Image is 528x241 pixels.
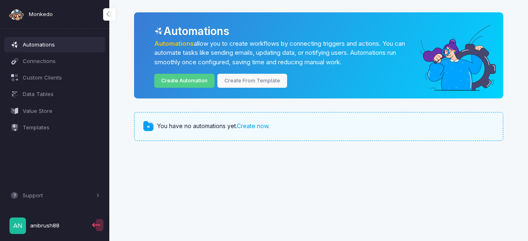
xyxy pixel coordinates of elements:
[4,87,106,102] a: Data Tables
[23,74,100,82] span: Custom Clients
[23,41,100,49] span: Automations
[4,70,106,85] a: Custom Clients
[4,103,106,118] a: Value Store
[23,57,100,66] span: Connections
[30,222,59,230] span: anibrush88
[9,218,26,234] img: profile
[8,6,25,23] img: monkedo-logo-dark.png
[8,6,53,23] a: Monkedo
[154,74,215,88] a: Create Automation
[237,122,268,129] a: Create now
[154,40,194,47] a: Automations
[217,74,288,88] a: Create From Template
[23,124,100,132] span: Templates
[157,122,269,131] span: You have no automations yet. .
[4,37,106,52] a: Automations
[4,120,106,135] a: Templates
[23,90,100,98] span: Data Tables
[4,188,106,203] button: Support
[154,23,491,39] div: Automations
[23,107,100,115] span: Value Store
[154,39,417,67] p: allow you to create workflows by connecting triggers and actions. You can automate tasks like sen...
[4,214,90,238] a: anibrush88
[4,54,106,68] a: Connections
[29,10,53,19] span: Monkedo
[23,192,94,200] span: Support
